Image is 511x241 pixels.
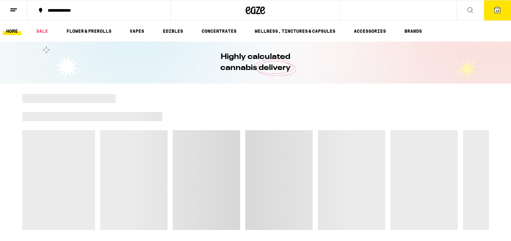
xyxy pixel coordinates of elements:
a: ACCESSORIES [351,27,389,35]
a: SALE [33,27,51,35]
span: 10 [495,9,499,13]
a: FLOWER & PREROLLS [63,27,115,35]
button: 10 [484,0,511,20]
a: CONCENTRATES [198,27,240,35]
a: EDIBLES [159,27,186,35]
h1: Highly calculated cannabis delivery [202,52,309,74]
button: BRANDS [401,27,425,35]
a: WELLNESS, TINCTURES & CAPSULES [251,27,339,35]
a: VAPES [126,27,147,35]
a: HOME [3,27,21,35]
